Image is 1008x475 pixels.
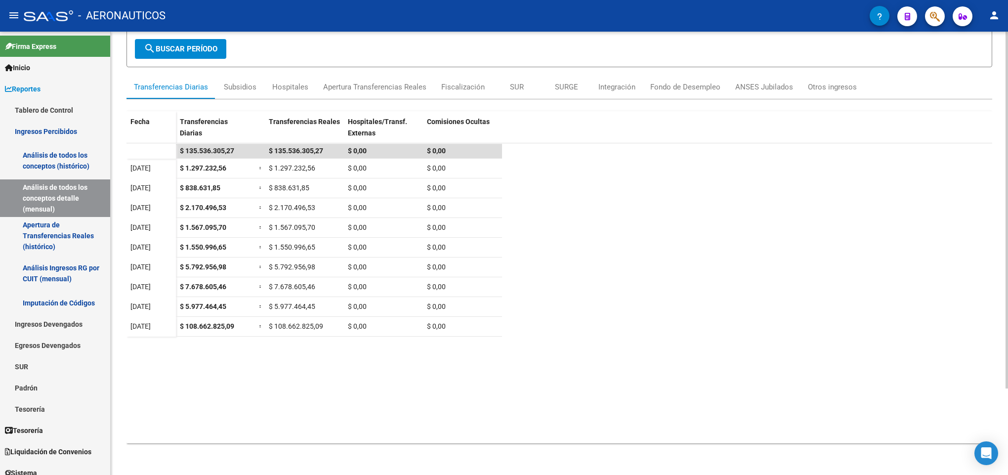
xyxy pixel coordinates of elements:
span: $ 1.297.232,56 [180,164,226,172]
span: Tesorería [5,425,43,436]
span: $ 0,00 [348,243,367,251]
div: Fiscalización [441,82,485,92]
mat-icon: menu [8,9,20,21]
span: Comisiones Ocultas [427,118,490,126]
span: $ 7.678.605,46 [269,283,315,291]
span: [DATE] [130,263,151,271]
span: $ 0,00 [348,184,367,192]
button: Buscar Período [135,39,226,59]
span: $ 2.170.496,53 [180,204,226,212]
span: $ 1.567.095,70 [269,223,315,231]
span: $ 108.662.825,09 [180,322,234,330]
span: - AERONAUTICOS [78,5,166,27]
span: Reportes [5,84,41,94]
span: Liquidación de Convenios [5,446,91,457]
span: $ 838.631,85 [269,184,309,192]
span: $ 1.550.996,65 [180,243,226,251]
span: $ 5.977.464,45 [269,302,315,310]
datatable-header-cell: Fecha [126,111,176,153]
span: $ 0,00 [427,147,446,155]
div: Apertura Transferencias Reales [323,82,426,92]
span: Transferencias Reales [269,118,340,126]
span: $ 0,00 [427,283,446,291]
span: = [259,263,263,271]
span: $ 838.631,85 [180,184,220,192]
span: $ 1.297.232,56 [269,164,315,172]
span: $ 0,00 [427,223,446,231]
span: $ 0,00 [348,164,367,172]
span: $ 1.567.095,70 [180,223,226,231]
span: $ 0,00 [427,302,446,310]
span: $ 5.977.464,45 [180,302,226,310]
span: $ 0,00 [348,283,367,291]
div: Fondo de Desempleo [650,82,720,92]
div: Otros ingresos [808,82,857,92]
datatable-header-cell: Transferencias Diarias [176,111,255,153]
mat-icon: search [144,43,156,54]
span: $ 135.536.305,27 [180,147,234,155]
span: $ 0,00 [427,263,446,271]
span: = [259,322,263,330]
span: $ 2.170.496,53 [269,204,315,212]
span: $ 0,00 [427,322,446,330]
span: [DATE] [130,164,151,172]
datatable-header-cell: Transferencias Reales [265,111,344,153]
span: Fecha [130,118,150,126]
span: $ 0,00 [348,322,367,330]
span: $ 1.550.996,65 [269,243,315,251]
span: = [259,184,263,192]
div: ANSES Jubilados [735,82,793,92]
div: Hospitales [272,82,308,92]
span: $ 5.792.956,98 [180,263,226,271]
span: $ 0,00 [427,204,446,212]
span: [DATE] [130,283,151,291]
span: Transferencias Diarias [180,118,228,137]
span: = [259,302,263,310]
span: = [259,204,263,212]
span: $ 0,00 [348,263,367,271]
span: [DATE] [130,223,151,231]
span: [DATE] [130,322,151,330]
div: Subsidios [224,82,256,92]
datatable-header-cell: Hospitales/Transf. Externas [344,111,423,153]
div: Open Intercom Messenger [974,441,998,465]
span: = [259,223,263,231]
span: $ 5.792.956,98 [269,263,315,271]
span: $ 108.662.825,09 [269,322,323,330]
span: $ 0,00 [348,204,367,212]
div: Transferencias Diarias [134,82,208,92]
datatable-header-cell: Comisiones Ocultas [423,111,502,153]
span: $ 7.678.605,46 [180,283,226,291]
span: = [259,243,263,251]
span: [DATE] [130,204,151,212]
span: Hospitales/Transf. Externas [348,118,407,137]
span: [DATE] [130,184,151,192]
span: $ 0,00 [427,243,446,251]
span: [DATE] [130,302,151,310]
span: [DATE] [130,243,151,251]
mat-icon: person [988,9,1000,21]
div: Integración [598,82,635,92]
span: Firma Express [5,41,56,52]
span: $ 0,00 [427,164,446,172]
span: $ 135.536.305,27 [269,147,323,155]
span: $ 0,00 [427,184,446,192]
span: Buscar Período [144,44,217,53]
span: $ 0,00 [348,147,367,155]
span: Inicio [5,62,30,73]
span: = [259,283,263,291]
span: = [259,164,263,172]
span: $ 0,00 [348,302,367,310]
div: SURGE [555,82,578,92]
div: SUR [510,82,524,92]
span: $ 0,00 [348,223,367,231]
